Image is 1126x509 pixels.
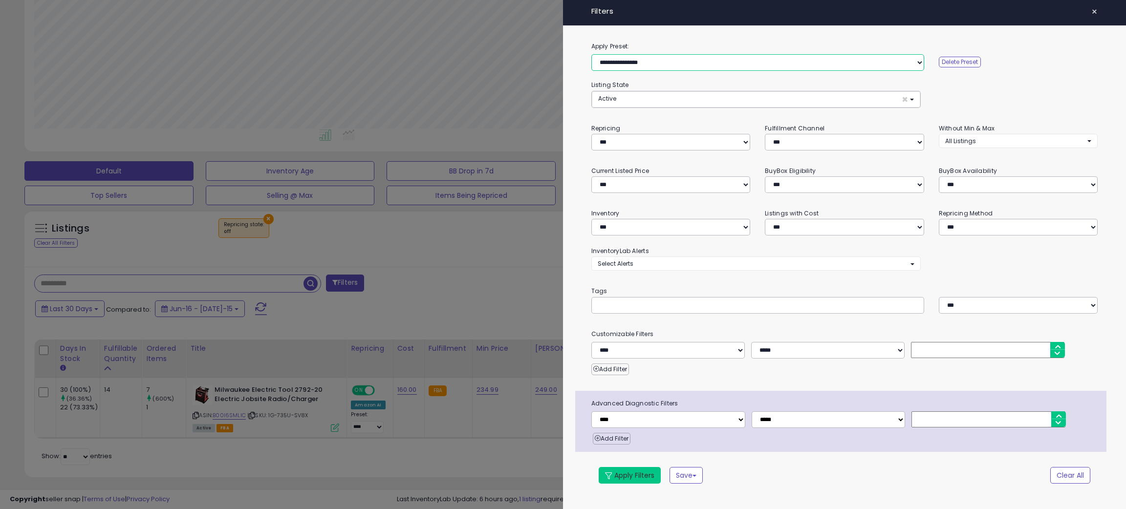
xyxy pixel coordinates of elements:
span: × [902,94,908,105]
small: BuyBox Eligibility [765,167,816,175]
button: Save [670,467,703,484]
button: Add Filter [593,433,630,445]
button: × [1087,5,1102,19]
small: Customizable Filters [584,329,1105,339]
button: Active × [592,91,920,107]
button: All Listings [939,134,1098,148]
span: Active [598,94,616,103]
small: Repricing [591,124,621,132]
span: × [1091,5,1098,19]
small: Tags [584,286,1105,297]
small: Repricing Method [939,209,993,217]
label: Apply Preset: [584,41,1105,52]
small: Inventory [591,209,620,217]
small: Listings with Cost [765,209,819,217]
small: Fulfillment Channel [765,124,824,132]
span: Select Alerts [598,259,633,268]
small: Current Listed Price [591,167,649,175]
button: Apply Filters [599,467,661,484]
h4: Filters [591,7,1098,16]
small: BuyBox Availability [939,167,997,175]
small: Listing State [591,81,629,89]
small: Without Min & Max [939,124,995,132]
small: InventoryLab Alerts [591,247,649,255]
button: Select Alerts [591,256,921,271]
button: Delete Preset [939,57,981,67]
span: All Listings [945,137,976,145]
button: Add Filter [591,363,629,375]
button: Clear All [1050,467,1090,484]
span: Advanced Diagnostic Filters [584,398,1107,409]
